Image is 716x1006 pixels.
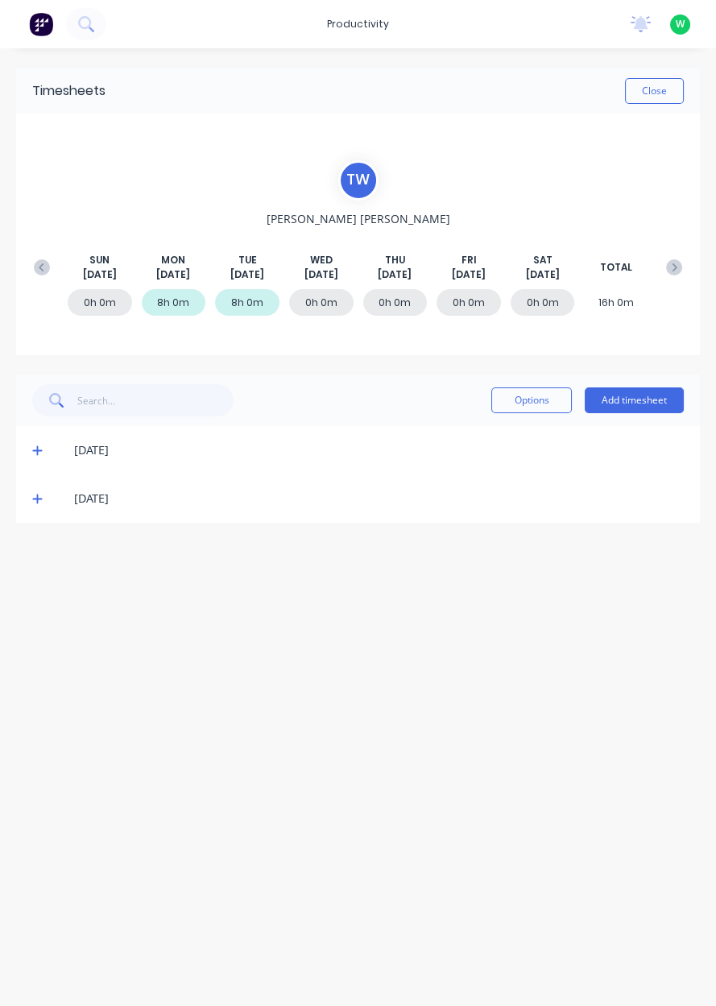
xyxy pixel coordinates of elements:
span: W [676,17,685,31]
span: [DATE] [83,267,117,282]
span: [DATE] [526,267,560,282]
span: SUN [89,253,110,267]
button: Add timesheet [585,387,684,413]
span: WED [310,253,333,267]
span: FRI [461,253,476,267]
div: Timesheets [32,81,106,101]
span: MON [161,253,185,267]
div: 0h 0m [68,289,132,316]
div: 8h 0m [142,289,206,316]
div: [DATE] [74,490,684,507]
input: Search... [77,384,234,416]
div: [DATE] [74,441,684,459]
span: [DATE] [452,267,486,282]
img: Factory [29,12,53,36]
span: SAT [533,253,553,267]
div: 0h 0m [289,289,354,316]
div: 8h 0m [215,289,279,316]
button: Close [625,78,684,104]
span: TOTAL [600,260,632,275]
span: [DATE] [230,267,264,282]
span: TUE [238,253,257,267]
div: productivity [319,12,397,36]
span: [DATE] [378,267,412,282]
div: 16h 0m [584,289,648,316]
div: T W [338,160,379,201]
div: 0h 0m [511,289,575,316]
button: Options [491,387,572,413]
span: THU [385,253,405,267]
span: [PERSON_NAME] [PERSON_NAME] [267,210,450,227]
div: 0h 0m [437,289,501,316]
span: [DATE] [304,267,338,282]
span: [DATE] [156,267,190,282]
div: 0h 0m [363,289,428,316]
